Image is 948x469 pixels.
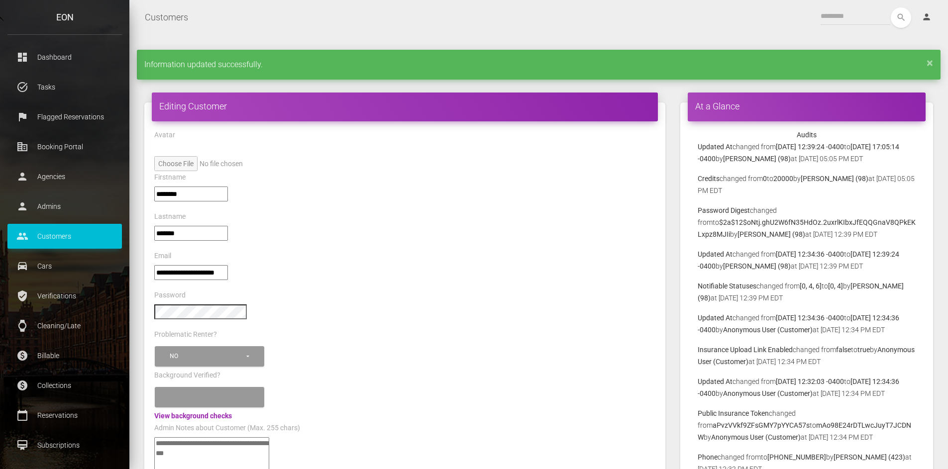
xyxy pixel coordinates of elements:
button: search [891,7,911,28]
b: Anonymous User (Customer) [723,389,813,397]
b: $2a$12$oNtj.ghU2W6fN35HdOz.2uxrlKIbxJfEQQGnaV8QPkEKLxpz8MJIi [698,218,916,238]
b: Updated At [698,314,733,322]
b: Phone [698,453,718,461]
p: Booking Portal [15,139,114,154]
a: dashboard Dashboard [7,45,122,70]
b: 0 [763,175,767,183]
b: [PERSON_NAME] (423) [834,453,905,461]
b: Updated At [698,250,733,258]
b: Public Insurance Token [698,409,769,417]
b: [0, 4, 6] [800,282,822,290]
p: Agencies [15,169,114,184]
b: false [836,346,851,354]
p: Verifications [15,288,114,303]
a: Customers [145,5,188,30]
b: Updated At [698,143,733,151]
p: changed from to by at [DATE] 12:34 PM EDT [698,407,916,443]
p: Admins [15,199,114,214]
a: people Customers [7,224,122,249]
label: Problematic Renter? [154,330,217,340]
a: task_alt Tasks [7,75,122,99]
b: Updated At [698,377,733,385]
p: changed from to by at [DATE] 12:39 PM EDT [698,204,916,240]
a: person Admins [7,194,122,219]
p: Cleaning/Late [15,318,114,333]
b: [PERSON_NAME] (98) [723,262,791,270]
b: Credits [698,175,720,183]
b: Password Digest [698,206,750,214]
p: Reservations [15,408,114,423]
b: Anonymous User (Customer) [723,326,813,334]
a: verified_user Verifications [7,283,122,308]
div: Information updated successfully. [137,50,941,80]
b: 20000 [773,175,793,183]
b: [DATE] 12:32:03 -0400 [776,377,844,385]
h4: At a Glance [695,100,918,112]
p: Flagged Reservations [15,109,114,124]
a: person [914,7,941,27]
b: [0, 4] [828,282,843,290]
p: Tasks [15,80,114,94]
b: Notifiable Statuses [698,282,756,290]
b: [DATE] 12:34:36 -0400 [776,314,844,322]
p: Billable [15,348,114,363]
label: Admin Notes about Customer (Max. 255 chars) [154,423,300,433]
div: Please select [170,393,245,401]
b: Insurance Upload Link Enabled [698,346,793,354]
button: No [155,346,264,367]
a: × [927,60,933,66]
a: drive_eta Cars [7,254,122,279]
strong: Audits [797,131,817,139]
p: Customers [15,229,114,244]
h4: Editing Customer [159,100,650,112]
button: Please select [155,387,264,407]
b: [PERSON_NAME] (98) [737,230,805,238]
div: No [170,352,245,361]
a: card_membership Subscriptions [7,433,122,458]
b: true [857,346,870,354]
label: Firstname [154,173,186,183]
a: View background checks [154,412,232,420]
a: person Agencies [7,164,122,189]
a: flag Flagged Reservations [7,104,122,129]
b: [PHONE_NUMBER] [767,453,826,461]
p: changed from to by at [DATE] 12:34 PM EDT [698,344,916,368]
a: paid Billable [7,343,122,368]
p: Subscriptions [15,438,114,453]
label: Password [154,290,186,300]
b: [PERSON_NAME] (98) [723,155,791,163]
p: changed from to by at [DATE] 05:05 PM EDT [698,141,916,165]
b: [DATE] 12:39:24 -0400 [776,143,844,151]
b: [PERSON_NAME] (98) [801,175,868,183]
b: aPvzVVkf9ZFsGMY7pYYCA57s [713,421,810,429]
a: watch Cleaning/Late [7,313,122,338]
p: changed from to by at [DATE] 12:39 PM EDT [698,280,916,304]
i: person [922,12,932,22]
b: [DATE] 12:34:36 -0400 [776,250,844,258]
p: Cars [15,259,114,274]
a: corporate_fare Booking Portal [7,134,122,159]
p: Collections [15,378,114,393]
label: Email [154,251,171,261]
label: Lastname [154,212,186,222]
p: changed from to by at [DATE] 05:05 PM EDT [698,173,916,196]
label: Avatar [154,130,175,140]
a: paid Collections [7,373,122,398]
p: changed from to by at [DATE] 12:34 PM EDT [698,312,916,336]
p: changed from to by at [DATE] 12:34 PM EDT [698,375,916,399]
p: changed from to by at [DATE] 12:39 PM EDT [698,248,916,272]
label: Background Verified? [154,371,220,380]
b: Anonymous User (Customer) [711,433,801,441]
a: calendar_today Reservations [7,403,122,428]
p: Dashboard [15,50,114,65]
